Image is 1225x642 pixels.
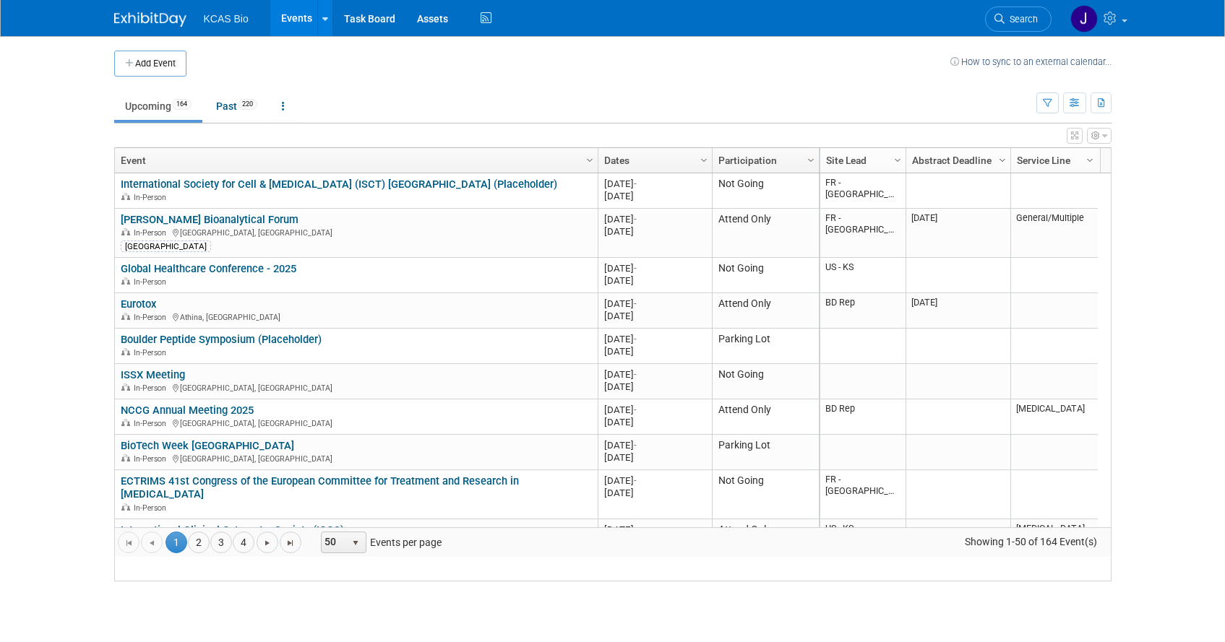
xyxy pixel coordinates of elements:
div: [DATE] [604,333,705,345]
a: Upcoming164 [114,92,202,120]
div: [DATE] [604,368,705,381]
div: [DATE] [604,262,705,274]
div: [GEOGRAPHIC_DATA], [GEOGRAPHIC_DATA] [121,226,591,238]
span: In-Person [134,383,171,393]
span: In-Person [134,419,171,428]
img: In-Person Event [121,419,130,426]
div: [GEOGRAPHIC_DATA], [GEOGRAPHIC_DATA] [121,452,591,464]
div: [DATE] [604,404,705,416]
a: How to sync to an external calendar... [950,56,1112,67]
a: Past220 [205,92,268,120]
a: Participation [718,148,809,173]
a: Column Settings [696,148,712,170]
span: - [634,404,637,415]
a: Event [121,148,588,173]
a: Go to the first page [118,532,139,553]
a: International Society for Cell & [MEDICAL_DATA] (ISCT) [GEOGRAPHIC_DATA] (Placeholder) [121,178,557,191]
span: In-Person [134,277,171,287]
span: 164 [172,99,192,110]
div: [DATE] [604,213,705,225]
span: KCAS Bio [204,13,249,25]
a: NCCG Annual Meeting 2025 [121,404,254,417]
a: International Clinical Cytometry Society (ICCS) [121,524,344,537]
div: [DATE] [604,178,705,190]
div: [DATE] [604,416,705,428]
img: ExhibitDay [114,12,186,27]
div: [GEOGRAPHIC_DATA], [GEOGRAPHIC_DATA] [121,381,591,394]
td: Attend Only [712,293,819,329]
td: US - KS [820,519,906,555]
img: In-Person Event [121,277,130,285]
td: Not Going [712,173,819,209]
td: FR - [GEOGRAPHIC_DATA] [820,173,906,209]
span: Go to the previous page [146,537,158,549]
span: Column Settings [584,155,596,166]
span: - [634,440,637,451]
a: Service Line [1017,148,1088,173]
span: In-Person [134,228,171,238]
div: [DATE] [604,225,705,238]
div: Athina, [GEOGRAPHIC_DATA] [121,311,591,323]
a: [PERSON_NAME] Bioanalytical Forum [121,213,298,226]
a: Column Settings [582,148,598,170]
a: ECTRIMS 41st Congress of the European Committee for Treatment and Research in [MEDICAL_DATA] [121,474,519,501]
span: In-Person [134,348,171,357]
span: Go to the last page [285,537,296,549]
span: - [634,178,637,189]
a: Column Settings [1082,148,1098,170]
a: Go to the last page [280,532,301,553]
img: Jason Hannah [1070,5,1098,32]
img: In-Person Event [121,228,130,235]
img: In-Person Event [121,313,130,320]
img: In-Person Event [121,348,130,355]
span: - [634,369,637,380]
div: [DATE] [604,381,705,393]
span: Column Settings [892,155,903,166]
td: [MEDICAL_DATA] [1010,399,1098,435]
div: [GEOGRAPHIC_DATA] [121,240,211,252]
span: Column Settings [698,155,710,166]
span: In-Person [134,313,171,322]
a: Column Settings [803,148,819,170]
a: Eurotox [121,298,156,311]
span: Column Settings [805,155,817,166]
div: [DATE] [604,439,705,451]
a: BioTech Week [GEOGRAPHIC_DATA] [121,439,294,452]
span: select [350,537,361,549]
span: Showing 1-50 of 164 Event(s) [951,532,1110,552]
td: [DATE] [906,293,1010,329]
a: Column Settings [994,148,1010,170]
span: Column Settings [1084,155,1096,166]
span: 1 [166,532,187,553]
span: - [634,263,637,274]
button: Add Event [114,51,186,77]
a: Go to the next page [257,532,278,553]
span: Go to the next page [262,537,273,549]
img: In-Person Event [121,454,130,461]
div: [DATE] [604,298,705,310]
span: Go to the first page [123,537,134,549]
span: 50 [322,532,346,552]
img: In-Person Event [121,383,130,391]
span: Search [1005,14,1038,25]
span: In-Person [134,193,171,202]
td: FR - [GEOGRAPHIC_DATA] [820,470,906,519]
td: Parking Lot [712,329,819,364]
span: - [634,334,637,344]
td: BD Rep [820,399,906,435]
td: General/Multiple [1010,209,1098,258]
td: [DATE] [906,209,1010,258]
td: Attend Only [712,519,819,555]
div: [DATE] [604,274,705,287]
td: FR - [GEOGRAPHIC_DATA] [820,209,906,258]
div: [DATE] [604,487,705,499]
img: In-Person Event [121,503,130,511]
td: Not Going [712,364,819,399]
span: In-Person [134,503,171,513]
div: [GEOGRAPHIC_DATA], [GEOGRAPHIC_DATA] [121,417,591,429]
td: Not Going [712,470,819,519]
span: - [634,298,637,309]
td: US - KS [820,258,906,293]
span: In-Person [134,454,171,464]
span: - [634,475,637,486]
